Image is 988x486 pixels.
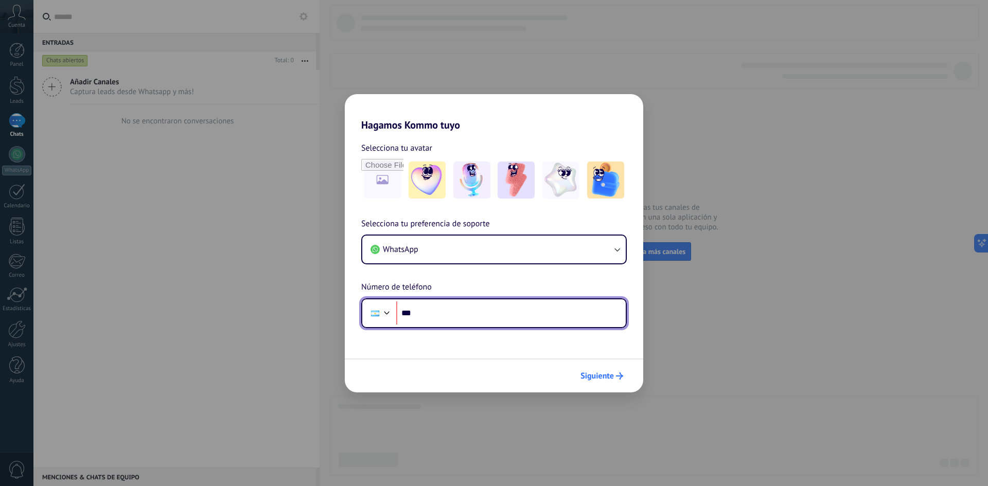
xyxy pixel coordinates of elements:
img: -3.jpeg [498,161,535,199]
span: Número de teléfono [361,281,432,294]
img: -2.jpeg [453,161,490,199]
div: Argentina: + 54 [365,302,385,324]
button: Siguiente [576,367,628,385]
button: WhatsApp [362,236,626,263]
span: Siguiente [580,372,614,380]
img: -5.jpeg [587,161,624,199]
h2: Hagamos Kommo tuyo [345,94,643,131]
span: WhatsApp [383,244,418,255]
span: Selecciona tu preferencia de soporte [361,218,490,231]
img: -4.jpeg [542,161,579,199]
span: Selecciona tu avatar [361,141,432,155]
img: -1.jpeg [409,161,446,199]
